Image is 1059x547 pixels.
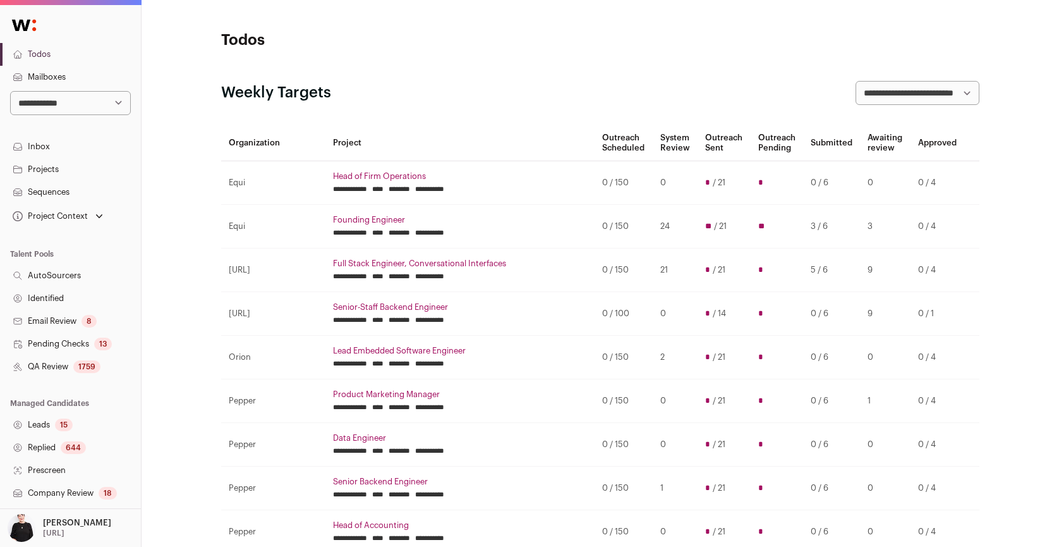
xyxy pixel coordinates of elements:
[653,292,698,336] td: 0
[653,205,698,249] td: 24
[803,292,860,336] td: 0 / 6
[911,205,964,249] td: 0 / 4
[333,433,587,443] a: Data Engineer
[333,390,587,400] a: Product Marketing Manager
[333,477,587,487] a: Senior Backend Engineer
[653,467,698,510] td: 1
[911,249,964,292] td: 0 / 4
[333,171,587,181] a: Head of Firm Operations
[860,336,911,379] td: 0
[713,309,726,319] span: / 14
[860,125,911,161] th: Awaiting review
[595,423,653,467] td: 0 / 150
[911,125,964,161] th: Approved
[595,292,653,336] td: 0 / 100
[860,249,911,292] td: 9
[43,528,64,538] p: [URL]
[803,467,860,510] td: 0 / 6
[221,379,325,423] td: Pepper
[803,205,860,249] td: 3 / 6
[714,221,727,231] span: / 21
[5,13,43,38] img: Wellfound
[221,249,325,292] td: [URL]
[99,487,117,500] div: 18
[221,30,474,51] h1: Todos
[653,161,698,205] td: 0
[43,518,111,528] p: [PERSON_NAME]
[713,178,725,188] span: / 21
[860,292,911,336] td: 9
[325,125,595,161] th: Project
[333,215,587,225] a: Founding Engineer
[713,439,725,450] span: / 21
[221,161,325,205] td: Equi
[595,379,653,423] td: 0 / 150
[803,379,860,423] td: 0 / 6
[803,249,860,292] td: 5 / 6
[221,83,331,103] h2: Weekly Targets
[653,379,698,423] td: 0
[911,336,964,379] td: 0 / 4
[221,292,325,336] td: [URL]
[911,379,964,423] td: 0 / 4
[713,352,725,362] span: / 21
[713,527,725,537] span: / 21
[803,336,860,379] td: 0 / 6
[595,205,653,249] td: 0 / 150
[860,423,911,467] td: 0
[713,265,725,275] span: / 21
[8,514,35,542] img: 9240684-medium_jpg
[82,315,97,328] div: 8
[595,336,653,379] td: 0 / 150
[61,441,86,454] div: 644
[911,292,964,336] td: 0 / 1
[860,467,911,510] td: 0
[911,467,964,510] td: 0 / 4
[713,483,725,493] span: / 21
[698,125,750,161] th: Outreach Sent
[653,249,698,292] td: 21
[653,125,698,161] th: System Review
[595,467,653,510] td: 0 / 150
[333,346,587,356] a: Lead Embedded Software Engineer
[803,161,860,205] td: 0 / 6
[221,336,325,379] td: Orion
[5,514,114,542] button: Open dropdown
[221,423,325,467] td: Pepper
[860,379,911,423] td: 1
[653,423,698,467] td: 0
[333,520,587,531] a: Head of Accounting
[803,423,860,467] td: 0 / 6
[221,125,325,161] th: Organization
[911,423,964,467] td: 0 / 4
[860,205,911,249] td: 3
[595,161,653,205] td: 0 / 150
[595,125,653,161] th: Outreach Scheduled
[595,249,653,292] td: 0 / 150
[751,125,804,161] th: Outreach Pending
[73,360,100,373] div: 1759
[911,161,964,205] td: 0 / 4
[713,396,725,406] span: / 21
[221,205,325,249] td: Equi
[653,336,698,379] td: 2
[10,211,88,221] div: Project Context
[221,467,325,510] td: Pepper
[333,302,587,312] a: Senior-Staff Backend Engineer
[860,161,911,205] td: 0
[333,259,587,269] a: Full Stack Engineer, Conversational Interfaces
[803,125,860,161] th: Submitted
[94,338,112,350] div: 13
[10,207,106,225] button: Open dropdown
[55,419,73,431] div: 15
